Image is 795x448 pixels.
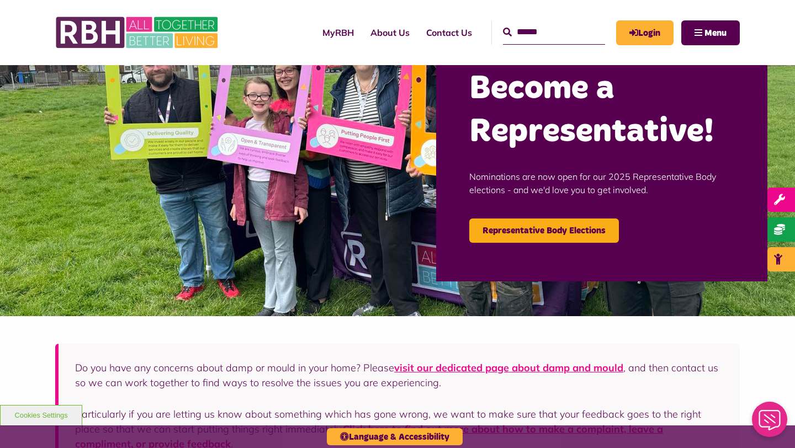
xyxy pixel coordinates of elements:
h2: Become a Representative! [469,67,734,153]
input: Search [503,20,605,44]
a: MyRBH [314,18,362,47]
a: MyRBH [616,20,674,45]
button: Language & Accessibility [327,428,463,445]
p: Do you have any concerns about damp or mould in your home? Please , and then contact us so we can... [75,360,723,390]
span: Menu [704,29,727,38]
a: Contact Us [418,18,480,47]
a: visit our dedicated page about damp and mould [394,361,623,374]
iframe: Netcall Web Assistant for live chat [745,398,795,448]
a: About Us [362,18,418,47]
p: Nominations are now open for our 2025 Representative Body elections - and we'd love you to get in... [469,153,734,213]
img: RBH [55,11,221,54]
button: Navigation [681,20,740,45]
a: Representative Body Elections [469,218,619,243]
